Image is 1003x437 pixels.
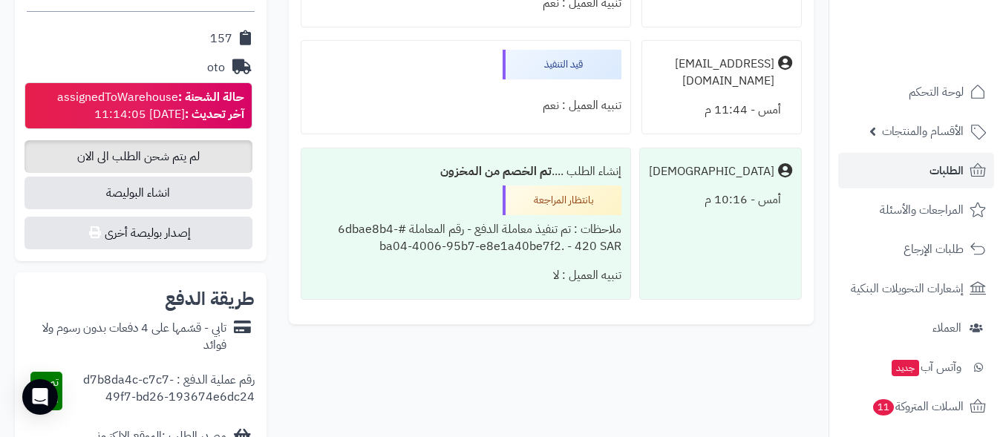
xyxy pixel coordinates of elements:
[904,239,964,260] span: طلبات الإرجاع
[873,399,895,416] span: 11
[24,177,252,209] span: انشاء البوليصة
[838,192,994,228] a: المراجعات والأسئلة
[932,318,961,338] span: العملاء
[165,290,255,308] h2: طريقة الدفع
[902,33,989,65] img: logo-2.png
[210,30,232,47] div: 157
[310,157,622,186] div: إنشاء الطلب ....
[27,320,226,354] div: تابي - قسّمها على 4 دفعات بدون رسوم ولا فوائد
[882,121,964,142] span: الأقسام والمنتجات
[178,88,244,106] strong: حالة الشحنة :
[872,396,964,417] span: السلات المتروكة
[62,372,255,410] div: رقم عملية الدفع : d7b8da4c-c7c7-49f7-bd26-193674e6dc24
[185,105,244,123] strong: آخر تحديث :
[57,89,244,123] div: assignedToWarehouse [DATE] 11:14:05
[310,91,622,120] div: تنبيه العميل : نعم
[909,82,964,102] span: لوحة التحكم
[838,231,994,267] a: طلبات الإرجاع
[651,96,792,125] div: أمس - 11:44 م
[503,50,621,79] div: قيد التنفيذ
[838,310,994,346] a: العملاء
[651,56,774,90] div: [EMAIL_ADDRESS][DOMAIN_NAME]
[838,389,994,424] a: السلات المتروكة11
[24,140,252,173] span: لم يتم شحن الطلب الى الان
[838,349,994,385] a: وآتس آبجديد
[310,215,622,261] div: ملاحظات : تم تنفيذ معاملة الدفع - رقم المعاملة #6dbae8b4-ba04-4006-95b7-e8e1a40be7f2. - 420 SAR
[930,160,964,181] span: الطلبات
[207,59,225,76] div: oto
[649,163,774,180] div: [DEMOGRAPHIC_DATA]
[838,153,994,188] a: الطلبات
[310,261,622,290] div: تنبيه العميل : لا
[24,217,252,249] button: إصدار بوليصة أخرى
[503,185,621,215] div: بانتظار المراجعة
[649,185,792,214] div: أمس - 10:16 م
[892,360,919,376] span: جديد
[22,379,58,415] div: Open Intercom Messenger
[838,74,994,110] a: لوحة التحكم
[851,278,964,299] span: إشعارات التحويلات البنكية
[890,357,961,378] span: وآتس آب
[440,162,552,180] b: تم الخصم من المخزون
[838,271,994,306] a: إشعارات التحويلات البنكية
[880,200,964,220] span: المراجعات والأسئلة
